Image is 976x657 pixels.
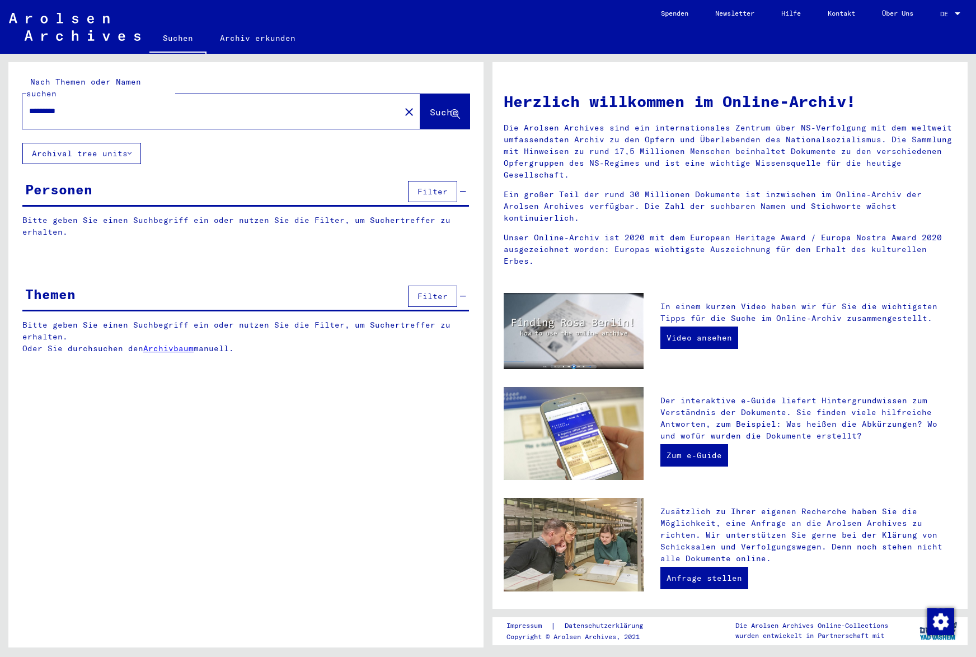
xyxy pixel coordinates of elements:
p: Copyright © Arolsen Archives, 2021 [506,632,656,642]
a: Anfrage stellen [660,567,748,589]
div: | [506,620,656,632]
p: Die Arolsen Archives Online-Collections [735,621,888,631]
p: Der interaktive e-Guide liefert Hintergrundwissen zum Verständnis der Dokumente. Sie finden viele... [660,395,956,442]
p: In einem kurzen Video haben wir für Sie die wichtigsten Tipps für die Suche im Online-Archiv zusa... [660,301,956,324]
p: Unser Online-Archiv ist 2020 mit dem European Heritage Award / Europa Nostra Award 2020 ausgezeic... [504,232,956,267]
span: Filter [417,291,448,301]
mat-label: Nach Themen oder Namen suchen [26,77,141,99]
span: Filter [417,187,448,197]
h1: Herzlich willkommen im Online-Archiv! [504,90,956,113]
img: Zustimmung ändern [927,608,954,635]
button: Clear [398,100,420,123]
a: Suchen [149,25,207,54]
img: video.jpg [504,293,644,369]
div: Personen [25,179,92,199]
a: Archiv erkunden [207,25,309,52]
p: wurden entwickelt in Partnerschaft mit [735,631,888,641]
img: Arolsen_neg.svg [9,13,140,41]
a: Archivbaum [143,343,194,353]
a: Zum e-Guide [660,444,728,467]
p: Ein großer Teil der rund 30 Millionen Dokumente ist inzwischen im Online-Archiv der Arolsen Archi... [504,189,956,224]
p: Bitte geben Sie einen Suchbegriff ein oder nutzen Sie die Filter, um Suchertreffer zu erhalten. [22,215,469,238]
div: Themen [25,284,76,304]
a: Datenschutzerklärung [556,620,656,632]
a: Video ansehen [660,327,738,349]
img: yv_logo.png [917,617,959,645]
span: DE [940,10,952,18]
p: Die Arolsen Archives sind ein internationales Zentrum über NS-Verfolgung mit dem weltweit umfasse... [504,122,956,181]
a: Impressum [506,620,551,632]
p: Bitte geben Sie einen Suchbegriff ein oder nutzen Sie die Filter, um Suchertreffer zu erhalten. O... [22,319,470,355]
button: Filter [408,286,457,307]
img: inquiries.jpg [504,498,644,591]
span: Suche [430,106,458,118]
mat-icon: close [402,105,416,119]
button: Suche [420,94,470,129]
button: Filter [408,181,457,202]
img: eguide.jpg [504,387,644,481]
p: Zusätzlich zu Ihrer eigenen Recherche haben Sie die Möglichkeit, eine Anfrage an die Arolsen Arch... [660,506,956,565]
button: Archival tree units [22,143,141,164]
